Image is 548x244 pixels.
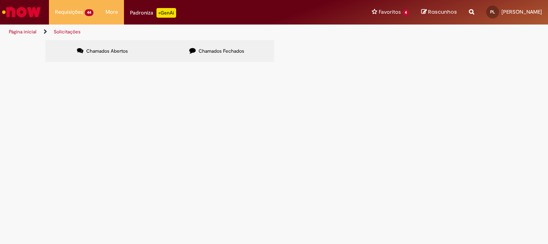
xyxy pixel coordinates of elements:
[156,8,176,18] p: +GenAi
[199,48,244,54] span: Chamados Fechados
[54,29,81,35] a: Solicitações
[402,9,409,16] span: 4
[6,25,359,39] ul: Trilhas de página
[130,8,176,18] div: Padroniza
[55,8,83,16] span: Requisições
[490,9,495,14] span: PL
[9,29,37,35] a: Página inicial
[85,9,93,16] span: 44
[106,8,118,16] span: More
[421,8,457,16] a: Rascunhos
[501,8,542,15] span: [PERSON_NAME]
[1,4,42,20] img: ServiceNow
[86,48,128,54] span: Chamados Abertos
[379,8,401,16] span: Favoritos
[428,8,457,16] span: Rascunhos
